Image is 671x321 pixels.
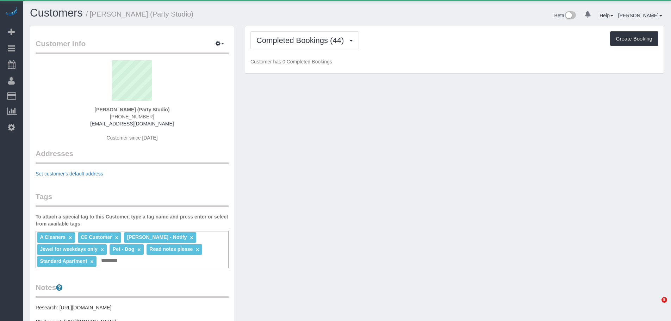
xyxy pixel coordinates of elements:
[137,247,141,253] a: ×
[94,107,169,112] strong: [PERSON_NAME] (Party Studio)
[69,235,72,241] a: ×
[127,234,187,240] span: [PERSON_NAME] - Notify
[115,235,118,241] a: ×
[256,36,347,45] span: Completed Bookings (44)
[40,246,97,252] span: Jewel for weekdays only
[106,135,157,141] span: Customer since [DATE]
[4,7,18,17] img: Automaid Logo
[250,58,658,65] p: Customer has 0 Completed Bookings
[36,38,229,54] legend: Customer Info
[564,11,576,20] img: New interface
[81,234,112,240] span: CE Customer
[40,258,87,264] span: Standard Apartment
[149,246,193,252] span: Read notes please
[36,213,229,227] label: To attach a special tag to this Customer, type a tag name and press enter or select from availabl...
[610,31,658,46] button: Create Booking
[40,234,66,240] span: A Cleaners
[101,247,104,253] a: ×
[618,13,662,18] a: [PERSON_NAME]
[661,297,667,303] span: 5
[90,259,93,265] a: ×
[196,247,199,253] a: ×
[36,171,103,177] a: Set customer's default address
[599,13,613,18] a: Help
[113,246,134,252] span: Pet - Dog
[86,10,194,18] small: / [PERSON_NAME] (Party Studio)
[250,31,359,49] button: Completed Bookings (44)
[36,191,229,207] legend: Tags
[554,13,576,18] a: Beta
[90,121,174,126] a: [EMAIL_ADDRESS][DOMAIN_NAME]
[110,114,154,119] span: [PHONE_NUMBER]
[647,297,664,314] iframe: Intercom live chat
[190,235,193,241] a: ×
[30,7,83,19] a: Customers
[36,282,229,298] legend: Notes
